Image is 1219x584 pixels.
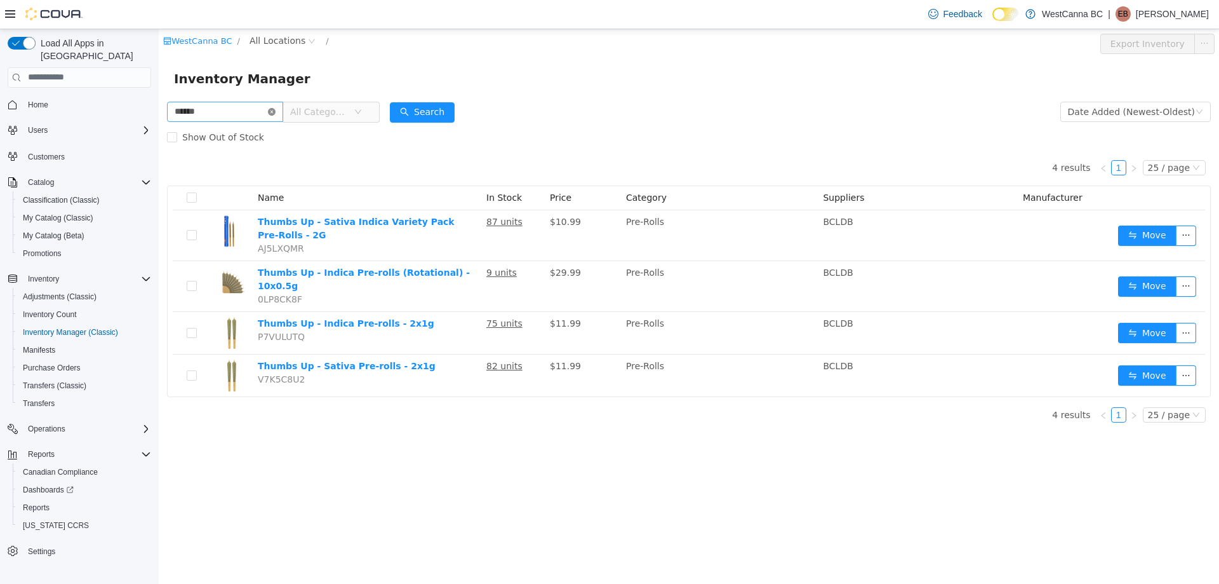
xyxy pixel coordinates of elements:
[28,100,48,110] span: Home
[13,306,156,323] button: Inventory Count
[1116,6,1131,22] div: Elisabeth Bjornson
[1108,6,1110,22] p: |
[18,360,151,376] span: Purchase Orders
[18,343,151,358] span: Manifests
[99,345,146,355] span: V7K5C8U2
[23,195,100,205] span: Classification (Classic)
[99,163,125,173] span: Name
[99,214,145,224] span: AJ5LXQMR
[99,265,143,275] span: 0LP8CK8F
[1017,294,1037,314] button: icon: ellipsis
[28,424,65,434] span: Operations
[462,283,659,325] td: Pre-Rolls
[664,238,694,248] span: BCLDB
[23,520,89,531] span: [US_STATE] CCRS
[989,379,1031,393] div: 25 / page
[23,398,55,409] span: Transfers
[664,163,705,173] span: Suppliers
[959,196,1018,217] button: icon: swapMove
[18,307,82,322] a: Inventory Count
[23,345,55,355] span: Manifests
[3,445,156,463] button: Reports
[18,360,86,376] a: Purchase Orders
[942,4,1036,25] button: Export Inventory
[953,132,967,146] a: 1
[167,7,170,17] span: /
[23,467,98,477] span: Canadian Compliance
[3,420,156,438] button: Operations
[664,332,694,342] span: BCLDB
[391,238,422,248] span: $29.99
[23,503,50,513] span: Reports
[109,79,117,86] i: icon: close-circle
[18,378,151,393] span: Transfers (Classic)
[28,274,59,284] span: Inventory
[25,8,83,20] img: Cova
[18,289,151,304] span: Adjustments (Classic)
[968,378,983,393] li: Next Page
[18,518,151,533] span: Washington CCRS
[13,191,156,209] button: Classification (Classic)
[18,246,151,261] span: Promotions
[941,135,949,143] i: icon: left
[18,228,90,243] a: My Catalog (Beta)
[893,131,931,146] li: 4 results
[18,518,94,533] a: [US_STATE] CCRS
[23,544,60,559] a: Settings
[909,73,1036,92] div: Date Added (Newest-Oldest)
[23,148,151,164] span: Customers
[968,131,983,146] li: Next Page
[4,8,13,16] i: icon: shop
[23,231,84,241] span: My Catalog (Beta)
[18,307,151,322] span: Inventory Count
[23,447,60,462] button: Reports
[13,227,156,245] button: My Catalog (Beta)
[18,396,60,411] a: Transfers
[3,270,156,288] button: Inventory
[13,517,156,534] button: [US_STATE] CCRS
[391,187,422,198] span: $10.99
[18,396,151,411] span: Transfers
[462,325,659,367] td: Pre-Rolls
[13,209,156,227] button: My Catalog (Classic)
[391,163,413,173] span: Price
[18,500,151,515] span: Reports
[15,39,159,60] span: Inventory Manager
[23,327,118,337] span: Inventory Manager (Classic)
[18,325,151,340] span: Inventory Manager (Classic)
[959,336,1018,357] button: icon: swapMove
[18,500,55,515] a: Reports
[3,95,156,114] button: Home
[664,187,694,198] span: BCLDB
[971,383,979,390] i: icon: right
[18,103,110,113] span: Show Out of Stock
[23,309,77,320] span: Inventory Count
[18,465,151,480] span: Canadian Compliance
[13,463,156,481] button: Canadian Compliance
[3,542,156,560] button: Settings
[13,288,156,306] button: Adjustments (Classic)
[13,377,156,395] button: Transfers (Classic)
[18,210,98,226] a: My Catalog (Classic)
[28,125,48,135] span: Users
[23,123,151,138] span: Users
[462,232,659,283] td: Pre-Rolls
[99,238,311,262] a: Thumbs Up - Indica Pre-rolls (Rotational) - 10x0.5g
[3,147,156,165] button: Customers
[13,481,156,499] a: Dashboards
[1042,6,1103,22] p: WestCanna BC
[28,547,55,557] span: Settings
[18,482,79,498] a: Dashboards
[23,123,53,138] button: Users
[23,447,151,462] span: Reports
[23,292,97,302] span: Adjustments (Classic)
[23,421,70,437] button: Operations
[952,378,968,393] li: 1
[91,4,147,18] span: All Locations
[18,193,151,208] span: Classification (Classic)
[328,187,364,198] u: 87 units
[18,246,67,261] a: Promotions
[23,175,151,190] span: Catalog
[1034,382,1041,391] i: icon: down
[18,210,151,226] span: My Catalog (Classic)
